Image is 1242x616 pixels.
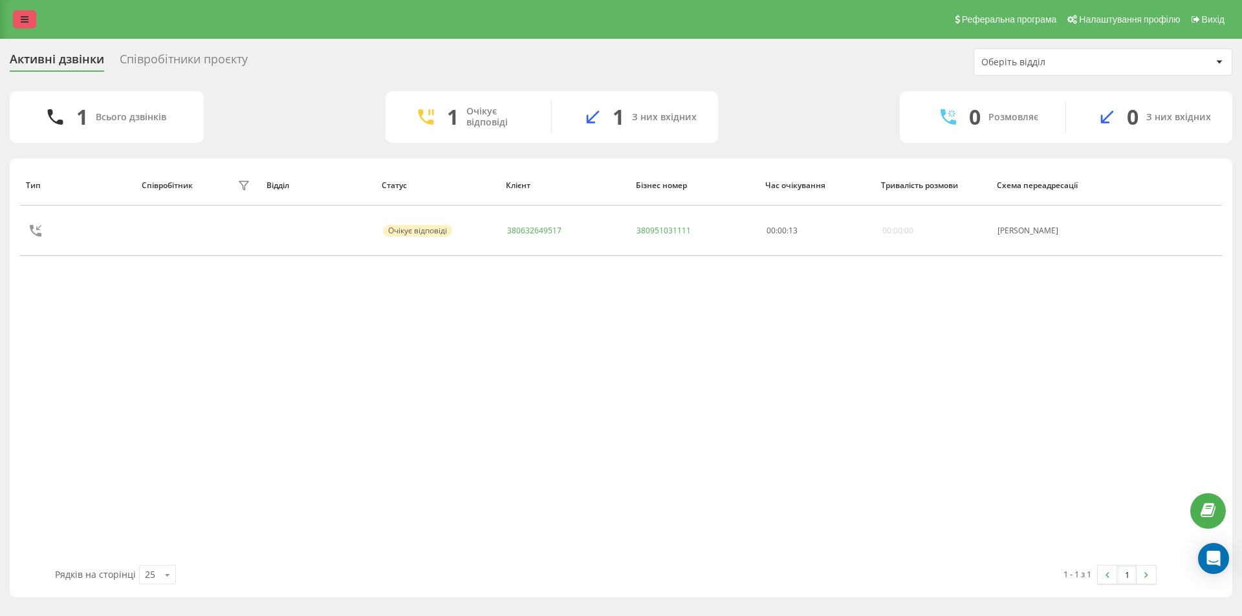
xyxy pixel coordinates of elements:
[981,57,1136,68] div: Оберіть відділ
[882,226,913,235] div: 00:00:00
[26,181,129,190] div: Тип
[789,225,798,236] span: 13
[613,105,624,129] div: 1
[466,106,532,128] div: Очікує відповіді
[506,181,624,190] div: Клієнт
[778,225,787,236] span: 00
[267,181,370,190] div: Відділ
[1079,14,1180,25] span: Налаштування профілю
[988,112,1038,123] div: Розмовляє
[76,105,88,129] div: 1
[1063,568,1091,580] div: 1 - 1 з 1
[142,181,193,190] div: Співробітник
[997,226,1099,235] div: [PERSON_NAME]
[1202,14,1225,25] span: Вихід
[120,52,248,72] div: Співробітники проєкту
[997,181,1100,190] div: Схема переадресації
[637,225,691,236] a: 380951031111
[96,112,166,123] div: Всього дзвінків
[1146,112,1211,123] div: З них вхідних
[636,181,754,190] div: Бізнес номер
[765,181,869,190] div: Час очікування
[1127,105,1138,129] div: 0
[767,226,798,235] div: : :
[507,225,561,236] a: 380632649517
[1198,543,1229,574] div: Open Intercom Messenger
[10,52,104,72] div: Активні дзвінки
[55,568,136,580] span: Рядків на сторінці
[632,112,697,123] div: З них вхідних
[145,568,155,581] div: 25
[767,225,776,236] span: 00
[382,181,494,190] div: Статус
[969,105,981,129] div: 0
[447,105,459,129] div: 1
[383,225,452,237] div: Очікує відповіді
[881,181,985,190] div: Тривалість розмови
[1117,566,1137,584] a: 1
[962,14,1057,25] span: Реферальна програма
